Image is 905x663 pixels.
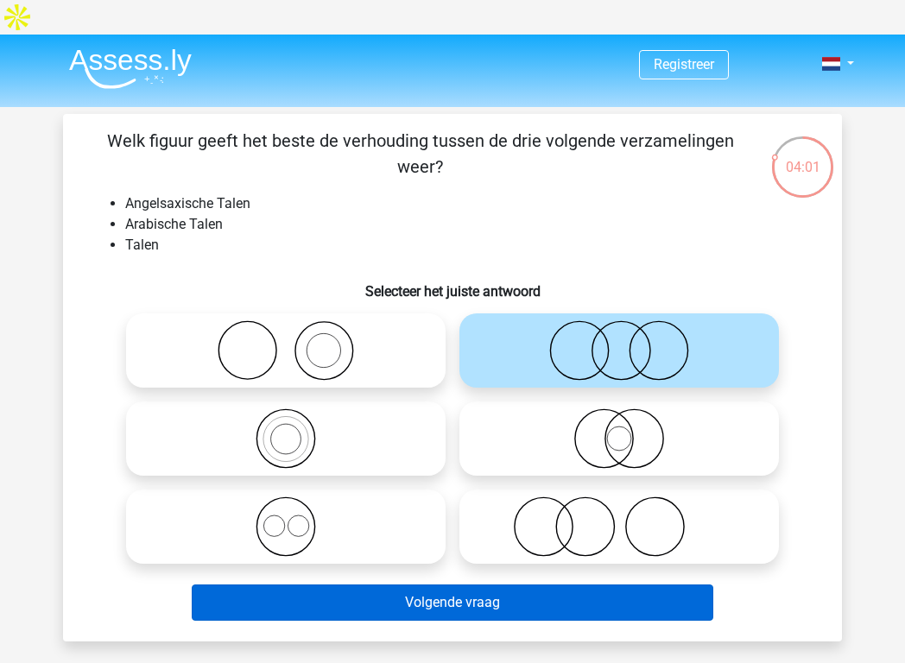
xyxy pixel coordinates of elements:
[91,269,814,300] h6: Selecteer het juiste antwoord
[69,48,192,89] img: Assessly
[91,128,750,180] p: Welk figuur geeft het beste de verhouding tussen de drie volgende verzamelingen weer?
[192,584,714,621] button: Volgende vraag
[125,193,814,214] li: Angelsaxische Talen
[654,56,714,73] a: Registreer
[125,235,814,256] li: Talen
[125,214,814,235] li: Arabische Talen
[770,135,835,178] div: 04:01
